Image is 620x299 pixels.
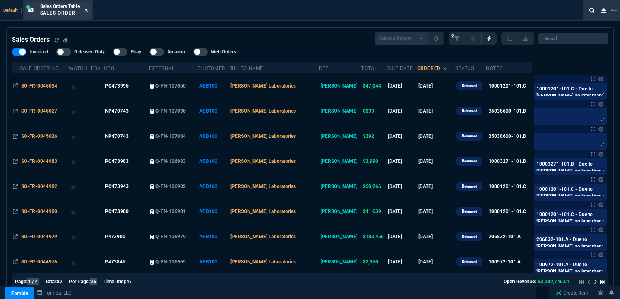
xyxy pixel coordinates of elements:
[104,65,114,72] div: CPO
[489,107,526,115] div: 35038600-101.B
[417,98,455,124] td: [DATE]
[417,199,455,224] td: [DATE]
[319,249,361,274] td: [PERSON_NAME]
[387,224,417,249] td: [DATE]
[71,256,90,267] div: Add to Watchlist
[319,199,361,224] td: [PERSON_NAME]
[13,133,18,139] nx-icon: Open In Opposite Panel
[30,49,48,55] span: Invoiced
[319,73,361,98] td: [PERSON_NAME]
[538,33,608,44] input: Search
[361,124,386,149] td: $392
[489,258,521,265] div: 100972-101.A
[489,82,526,90] div: 10001201-101.C
[198,65,225,72] div: Customer
[15,279,27,284] span: Page:
[489,183,526,190] div: 10001201-101.C
[319,174,361,199] td: [PERSON_NAME]
[155,83,186,89] span: Q-FN-107050
[105,158,129,164] span: PC473983
[69,279,90,284] span: Per Page:
[27,278,39,285] span: 1 / 4
[198,98,229,124] td: ABB100
[230,133,296,139] span: [PERSON_NAME] Laboratories
[417,174,455,199] td: [DATE]
[387,149,417,174] td: [DATE]
[105,234,125,239] span: P473900
[21,158,57,164] span: SO-FR-0044983
[105,158,148,165] nx-fornida-value: PC473983
[155,209,186,214] span: Q-FN-106981
[13,234,18,239] nx-icon: Open In Opposite Panel
[105,233,148,240] nx-fornida-value: P473900
[74,49,105,55] span: Released Only
[13,184,18,189] nx-icon: Open In Opposite Panel
[71,181,90,192] div: Add to Watchlist
[451,33,454,40] span: 2
[387,249,417,274] td: [DATE]
[91,65,101,72] div: FBA
[71,156,90,167] div: Add to Watchlist
[462,108,477,114] p: Released
[462,83,477,89] p: Released
[34,289,74,297] a: msbcCompanyName
[462,233,477,240] p: Released
[3,8,22,13] span: Default
[417,124,455,149] td: [DATE]
[462,133,477,139] p: Released
[417,149,455,174] td: [DATE]
[230,234,296,239] span: [PERSON_NAME] Laboratories
[230,158,296,164] span: [PERSON_NAME] Laboratories
[155,158,186,164] span: Q-FN-106983
[71,130,90,142] div: Add to Watchlist
[40,10,80,16] p: Sales Order
[361,149,386,174] td: $3,990
[155,133,186,139] span: Q-FN-107034
[105,208,148,215] nx-fornida-value: PC473980
[361,73,386,98] td: $47,044
[105,184,129,189] span: PC473943
[211,49,236,55] span: Web Orders
[198,249,229,274] td: ABB100
[105,108,129,114] span: NP470743
[417,224,455,249] td: [DATE]
[489,132,526,140] div: 35038600-101.B
[489,208,526,215] div: 10001201-101.C
[553,287,592,299] a: Create Item
[21,184,57,189] span: SO-FR-0044982
[198,224,229,249] td: ABB100
[21,259,57,265] span: SO-FR-0044976
[538,279,570,284] span: $3,002,746.51
[126,279,132,284] span: 47
[387,73,417,98] td: [DATE]
[21,133,57,139] span: SO-FR-0045026
[155,184,186,189] span: Q-FN-106982
[319,65,329,72] div: Rep
[387,98,417,124] td: [DATE]
[230,83,296,89] span: [PERSON_NAME] Laboratories
[387,199,417,224] td: [DATE]
[71,105,90,117] div: Add to Watchlist
[361,249,386,274] td: $2,950
[387,65,413,72] div: Ship Date
[361,174,386,199] td: $60,266
[12,35,50,45] h4: Sales Orders
[229,65,263,72] div: Bill To Name
[21,234,57,239] span: SO-FR-0044979
[230,259,296,265] span: [PERSON_NAME] Laboratories
[13,259,18,265] nx-icon: Open In Opposite Panel
[198,124,229,149] td: ABB100
[105,133,129,139] span: NP470743
[387,124,417,149] td: [DATE]
[198,149,229,174] td: ABB100
[319,124,361,149] td: [PERSON_NAME]
[105,107,148,115] nx-fornida-value: NP470743
[198,199,229,224] td: ABB100
[69,65,87,72] div: Watch
[361,65,377,72] div: Total
[105,209,129,214] span: PC473980
[361,199,386,224] td: $41,639
[90,278,97,285] span: 25
[417,65,441,72] div: ordered
[105,259,125,265] span: P473845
